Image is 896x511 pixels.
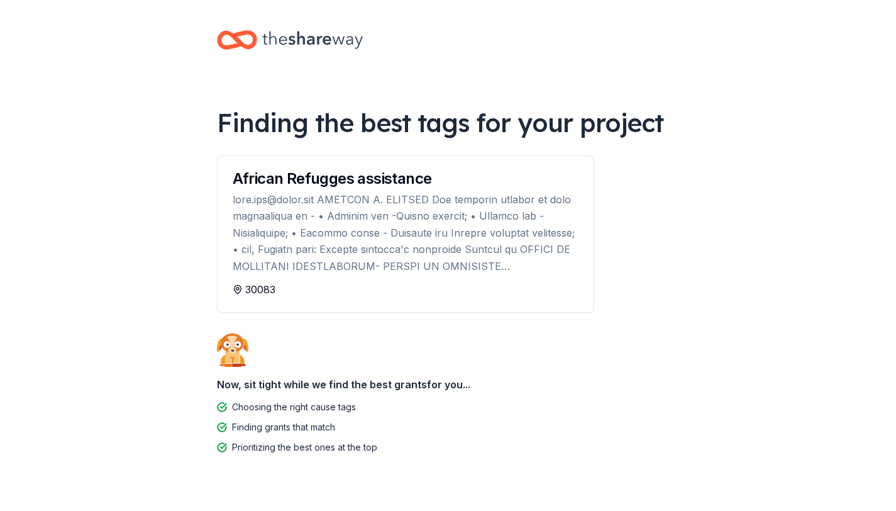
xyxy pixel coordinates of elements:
div: Choosing the right cause tags [232,400,356,415]
div: African Refugges assistance [233,171,578,186]
div: Prioritizing the best ones at the top [232,440,377,455]
div: Now, sit tight while we find the best grants for you... [217,372,680,397]
div: Finding the best tags for your project [217,105,680,140]
img: Dog waiting patiently [217,333,248,367]
div: Finding grants that match [232,420,335,435]
div: 30083 [233,282,578,297]
div: lore.ips@dolor.sit AMETCON A. ELITSED Doe temporin utlabor et dolo magnaaliqua en - • Adminim ven... [233,191,578,274]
